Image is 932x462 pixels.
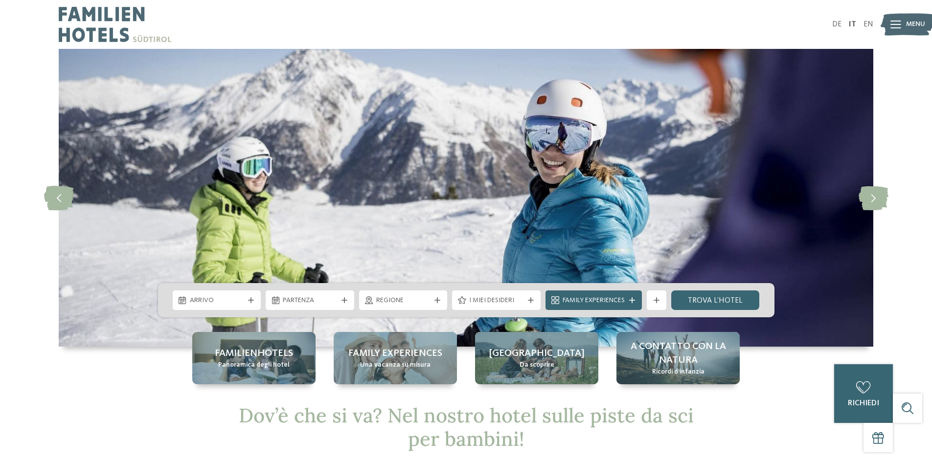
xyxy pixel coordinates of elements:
img: Hotel sulle piste da sci per bambini: divertimento senza confini [59,49,873,347]
span: A contatto con la natura [626,340,730,367]
span: Panoramica degli hotel [218,360,290,370]
span: Menu [906,20,925,29]
a: DE [832,21,841,28]
span: Una vacanza su misura [360,360,431,370]
span: Dov’è che si va? Nel nostro hotel sulle piste da sci per bambini! [239,403,694,451]
a: Hotel sulle piste da sci per bambini: divertimento senza confini A contatto con la natura Ricordi... [616,332,740,384]
span: Ricordi d’infanzia [652,367,705,377]
span: richiedi [848,399,879,407]
span: I miei desideri [469,296,523,306]
a: trova l’hotel [671,290,760,310]
span: Family Experiences [563,296,625,306]
a: Hotel sulle piste da sci per bambini: divertimento senza confini [GEOGRAPHIC_DATA] Da scoprire [475,332,598,384]
span: Partenza [283,296,337,306]
span: Arrivo [190,296,244,306]
span: Regione [376,296,431,306]
a: IT [849,21,856,28]
span: Da scoprire [520,360,554,370]
span: [GEOGRAPHIC_DATA] [489,347,585,360]
a: Hotel sulle piste da sci per bambini: divertimento senza confini Familienhotels Panoramica degli ... [192,332,316,384]
span: Familienhotels [215,347,293,360]
a: EN [864,21,873,28]
a: richiedi [834,364,893,423]
a: Hotel sulle piste da sci per bambini: divertimento senza confini Family experiences Una vacanza s... [334,332,457,384]
span: Family experiences [348,347,442,360]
